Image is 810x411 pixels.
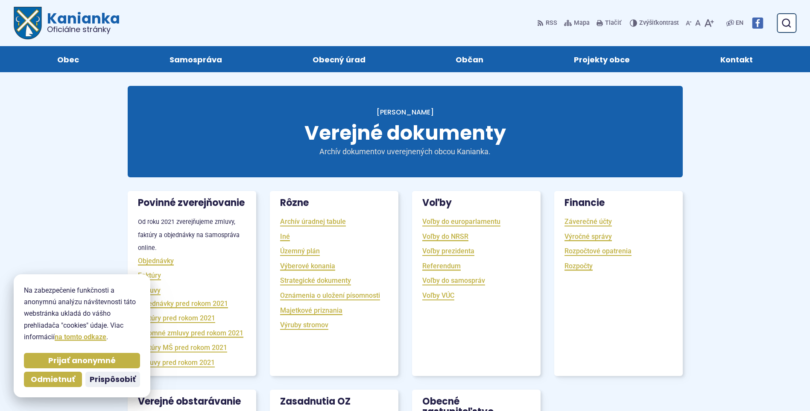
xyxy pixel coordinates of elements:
a: Archív úradnej tabule [280,217,346,226]
h3: Financie [554,191,683,215]
a: Voľby do NRSR [422,232,468,241]
span: Obecný úrad [313,46,366,72]
span: Verejné dokumenty [304,119,506,147]
a: Faktúry pred rokom 2021 [138,313,215,323]
a: Voľby prezidenta [422,246,474,256]
a: Záverečné účty [564,217,612,226]
a: Strategické dokumenty [280,276,351,285]
span: RSS [546,18,557,28]
a: Faktúry MŠ pred rokom 2021 [138,343,227,352]
a: Územný plán [280,246,320,256]
span: Občan [456,46,483,72]
a: Zmluvy [138,285,161,295]
a: Majetkové priznania [280,305,342,315]
span: Samospráva [170,46,222,72]
a: Občan [419,46,521,72]
span: Projekty obce [574,46,630,72]
button: Nastaviť pôvodnú veľkosť písma [693,14,702,32]
span: Kanianka [42,11,120,33]
a: Nájomné zmluvy pred rokom 2021 [138,328,243,338]
span: Prispôsobiť [90,375,136,385]
button: Prijať anonymné [24,353,140,368]
button: Prispôsobiť [85,372,140,387]
h3: Voľby [412,191,541,215]
a: [PERSON_NAME] [377,107,434,117]
span: Obec [57,46,79,72]
span: Oficiálne stránky [47,26,120,33]
a: Oznámenia o uložení písomnosti [280,291,380,300]
button: Zväčšiť veľkosť písma [702,14,716,32]
p: Na zabezpečenie funkčnosti a anonymnú analýzu návštevnosti táto webstránka ukladá do vášho prehli... [24,285,140,343]
h3: Povinné zverejňovanie [128,191,256,215]
img: Prejsť na Facebook stránku [752,18,763,29]
a: Logo Kanianka, prejsť na domovskú stránku. [14,7,120,39]
a: Faktúry [138,270,161,280]
a: Rozpočtové opatrenia [564,246,632,256]
span: Prijať anonymné [48,356,116,366]
span: Mapa [574,18,590,28]
a: Obec [20,46,116,72]
button: Odmietnuť [24,372,82,387]
span: Kontakt [720,46,753,72]
span: Zvýšiť [639,19,656,26]
button: Zvýšiťkontrast [630,14,681,32]
a: Výročné správy [564,232,612,241]
a: Projekty obce [537,46,667,72]
a: Samospráva [133,46,259,72]
a: Voľby VÚC [422,291,454,300]
a: EN [734,18,745,28]
button: Zmenšiť veľkosť písma [684,14,693,32]
a: Objednávky [138,256,174,266]
a: Zmluvy pred rokom 2021 [138,358,215,367]
a: Voľby do samospráv [422,276,485,285]
button: Tlačiť [595,14,623,32]
span: kontrast [639,20,679,27]
p: Archív dokumentov uverejnených obcou Kanianka. [303,147,508,157]
a: Výberové konania [280,261,335,271]
a: Iné [280,232,290,241]
a: Mapa [562,14,591,32]
small: Od roku 2021 zverejňujeme zmluvy, faktúry a objednávky na Samospráva online. [138,218,240,252]
a: Obecný úrad [276,46,402,72]
a: Výruby stromov [280,320,328,330]
a: Voľby do europarlamentu [422,217,500,226]
span: Tlačiť [605,20,621,27]
a: Kontakt [684,46,790,72]
img: Prejsť na domovskú stránku [14,7,42,39]
a: na tomto odkaze [55,333,106,341]
a: RSS [537,14,559,32]
h3: Rôzne [270,191,398,215]
a: Objednávky pred rokom 2021 [138,299,228,308]
a: Rozpočty [564,261,593,271]
span: EN [736,18,743,28]
a: Referendum [422,261,461,271]
span: Odmietnuť [31,375,75,385]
